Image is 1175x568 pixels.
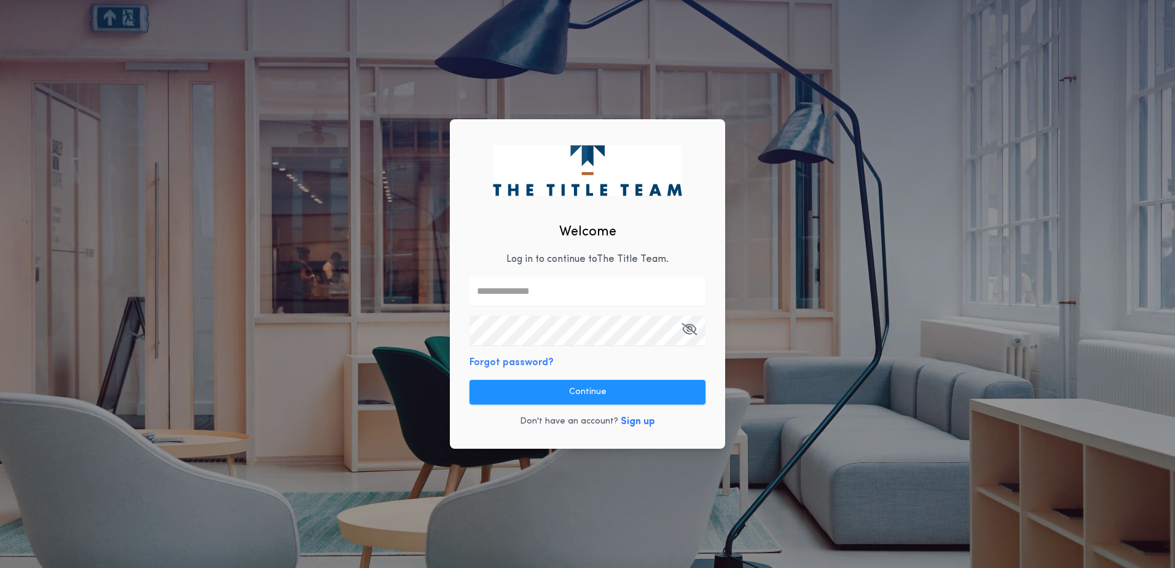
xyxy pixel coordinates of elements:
[559,222,616,242] h2: Welcome
[470,355,554,370] button: Forgot password?
[470,380,705,404] button: Continue
[506,252,669,267] p: Log in to continue to The Title Team .
[493,145,682,195] img: logo
[520,416,618,428] p: Don't have an account?
[621,414,655,429] button: Sign up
